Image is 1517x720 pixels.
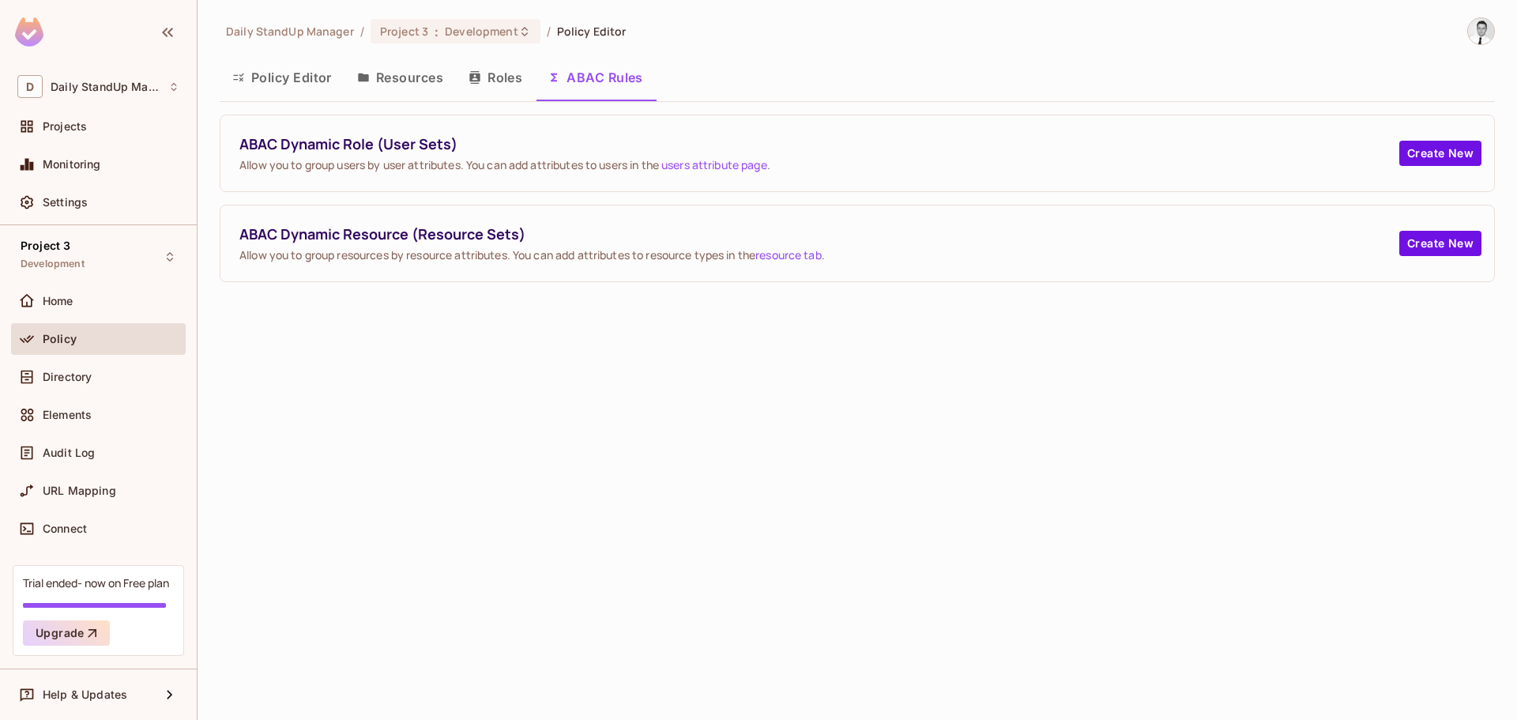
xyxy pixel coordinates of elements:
[226,24,354,39] span: the active workspace
[456,58,535,97] button: Roles
[239,134,1399,154] span: ABAC Dynamic Role (User Sets)
[360,24,364,39] li: /
[535,58,656,97] button: ABAC Rules
[220,58,344,97] button: Policy Editor
[43,522,87,535] span: Connect
[15,17,43,47] img: SReyMgAAAABJRU5ErkJggg==
[239,247,1399,262] span: Allow you to group resources by resource attributes. You can add attributes to resource types in ...
[21,258,85,270] span: Development
[43,196,88,209] span: Settings
[1468,18,1494,44] img: Goran Jovanovic
[557,24,627,39] span: Policy Editor
[23,575,169,590] div: Trial ended- now on Free plan
[434,25,439,38] span: :
[755,247,822,262] a: resource tab
[21,239,70,252] span: Project 3
[51,81,160,93] span: Workspace: Daily StandUp Manager
[43,484,116,497] span: URL Mapping
[43,120,87,133] span: Projects
[43,371,92,383] span: Directory
[661,157,767,172] a: users attribute page
[23,620,110,646] button: Upgrade
[43,688,127,701] span: Help & Updates
[239,224,1399,244] span: ABAC Dynamic Resource (Resource Sets)
[380,24,428,39] span: Project 3
[17,75,43,98] span: D
[344,58,456,97] button: Resources
[1399,141,1481,166] button: Create New
[547,24,551,39] li: /
[445,24,518,39] span: Development
[43,333,77,345] span: Policy
[43,158,101,171] span: Monitoring
[43,409,92,421] span: Elements
[1399,231,1481,256] button: Create New
[43,447,95,459] span: Audit Log
[239,157,1399,172] span: Allow you to group users by user attributes. You can add attributes to users in the .
[43,295,73,307] span: Home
